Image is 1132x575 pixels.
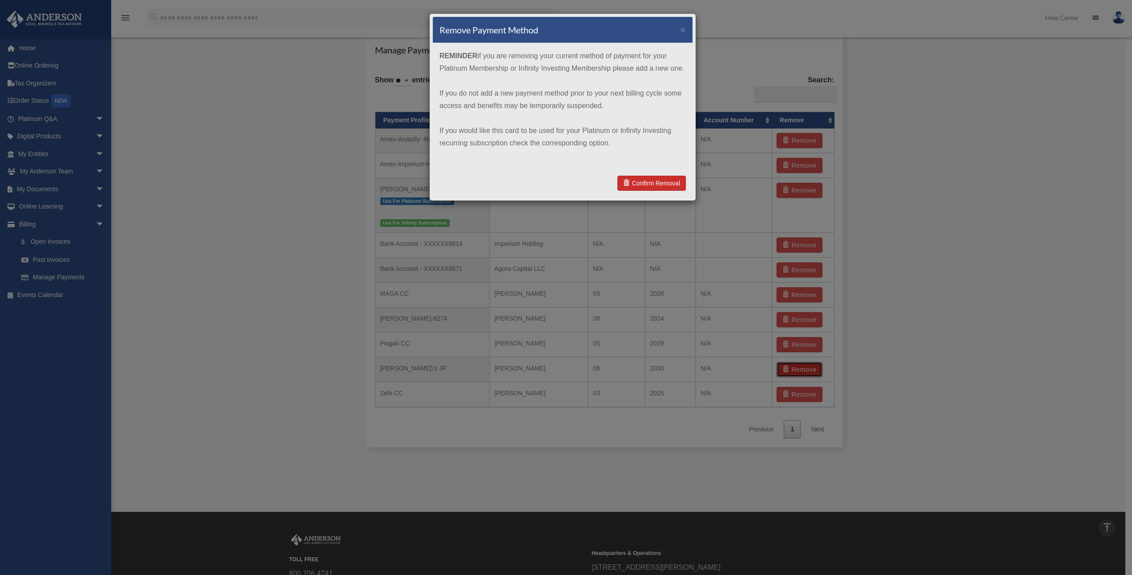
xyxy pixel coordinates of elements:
p: If you do not add a new payment method prior to your next billing cycle some access and benefits ... [439,87,686,112]
strong: REMINDER [439,52,477,60]
p: If you would like this card to be used for your Platinum or Infinity Investing recurring subscrip... [439,125,686,149]
a: Confirm Removal [617,176,686,191]
h4: Remove Payment Method [439,24,538,36]
div: if you are removing your current method of payment for your Platinum Membership or Infinity Inves... [433,43,693,169]
button: × [680,25,686,34]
